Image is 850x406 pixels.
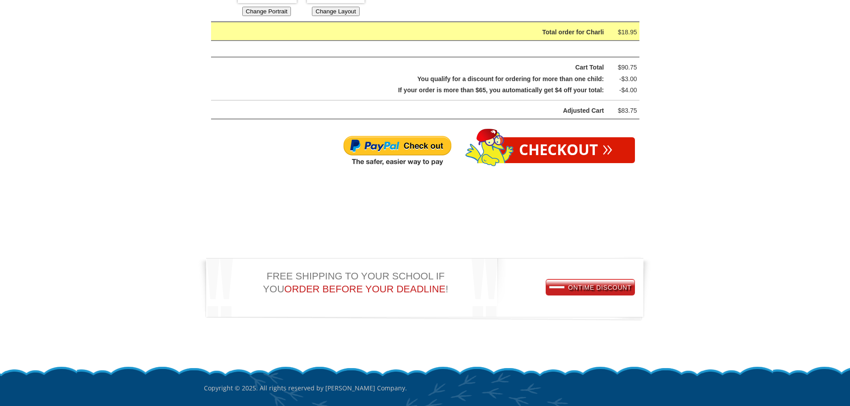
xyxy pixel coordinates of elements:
[546,279,634,295] a: ONTIME DISCOUNT
[242,7,291,16] button: Change Portrait
[234,62,604,73] div: Cart Total
[497,137,635,163] a: Checkout»
[198,263,469,297] div: FREE SHIPPING TO YOUR SCHOOL IF YOU !
[610,62,637,73] div: $90.75
[234,105,604,116] div: Adjusted Cart
[234,27,604,38] div: Total order for Charli
[284,283,445,295] span: ORDER BEFORE YOUR DEADLINE
[549,284,631,291] span: ONTIME DISCOUNT
[610,85,637,96] div: -$4.00
[610,27,637,38] div: $18.95
[234,85,604,96] div: If your order is more than $65, you automatically get $4 off your total:
[610,74,637,85] div: -$3.00
[602,143,613,152] span: »
[312,7,359,16] button: Change Layout
[234,74,604,85] div: You qualify for a discount for ordering for more than one child:
[610,105,637,116] div: $83.75
[343,135,452,167] img: Paypal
